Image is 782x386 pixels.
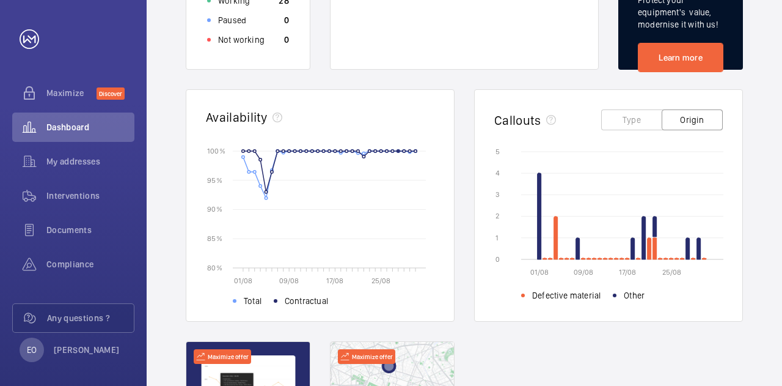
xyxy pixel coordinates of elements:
text: 01/08 [234,277,252,285]
p: 0 [284,14,289,26]
span: Interventions [46,190,134,202]
button: Origin [662,109,723,130]
text: 25/08 [371,277,390,285]
span: Other [624,289,645,302]
text: 90 % [207,205,222,213]
div: Maximize offer [338,349,395,364]
text: 17/08 [326,277,343,285]
text: 01/08 [530,268,549,277]
span: Documents [46,224,134,236]
text: 1 [495,234,499,242]
text: 4 [495,169,500,177]
span: Dashboard [46,121,134,133]
span: My addresses [46,155,134,168]
text: 85 % [207,234,222,243]
p: 0 [284,34,289,46]
span: Discover [97,87,125,100]
span: Defective material [532,289,601,302]
text: 5 [495,147,500,156]
span: Compliance [46,258,134,270]
text: 0 [495,255,500,264]
text: 2 [495,212,499,220]
text: 3 [495,190,500,199]
text: 80 % [207,263,222,272]
text: 100 % [207,146,225,155]
text: 95 % [207,176,222,184]
h2: Callouts [494,113,541,128]
span: Total [244,295,261,307]
text: 17/08 [619,268,636,277]
p: [PERSON_NAME] [54,344,120,356]
span: Maximize [46,87,97,99]
p: Not working [218,34,265,46]
a: Learn more [638,43,723,72]
p: Paused [218,14,246,26]
h2: Availability [206,109,268,125]
div: Maximize offer [194,349,251,364]
text: 09/08 [279,277,299,285]
button: Type [601,109,662,130]
span: Any questions ? [47,312,134,324]
p: EO [27,344,37,356]
text: 09/08 [574,268,593,277]
span: Contractual [285,295,328,307]
text: 25/08 [662,268,681,277]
